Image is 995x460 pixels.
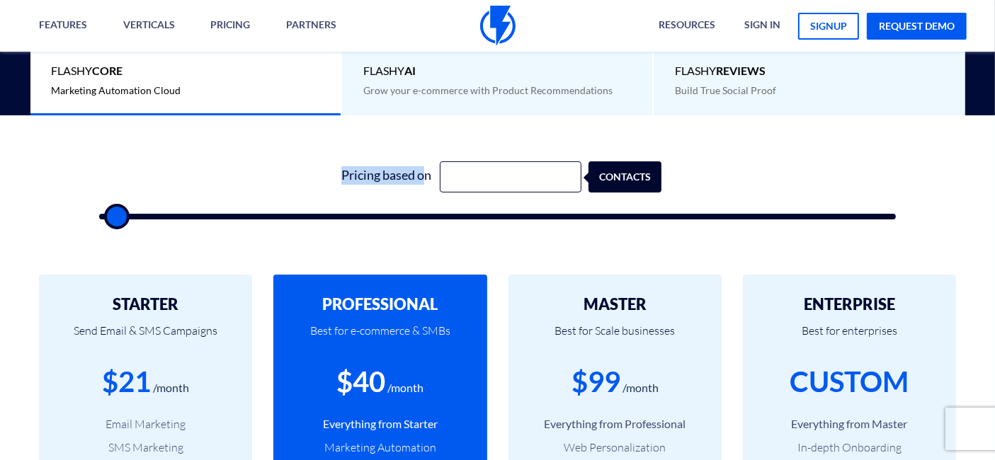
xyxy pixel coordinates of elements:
li: Everything from Master [764,416,935,432]
li: Marketing Automation [295,439,465,456]
p: Best for e-commerce & SMBs [295,314,465,362]
span: Flashy [675,63,944,79]
p: Best for Scale businesses [530,314,700,362]
b: REVIEWS [716,64,766,77]
h2: MASTER [530,296,700,313]
div: /month [153,380,189,396]
div: $21 [102,362,151,402]
span: Grow your e-commerce with Product Recommendations [363,84,613,96]
b: Core [93,64,123,77]
b: AI [404,64,416,77]
span: Flashy [363,63,631,79]
li: Email Marketing [60,416,231,432]
li: SMS Marketing [60,439,231,456]
h2: STARTER [60,296,231,313]
li: In-depth Onboarding [764,439,935,456]
p: Best for enterprises [764,314,935,362]
div: /month [622,380,659,396]
div: Pricing based on [334,161,440,193]
a: request demo [867,13,967,40]
div: $40 [336,362,385,402]
a: signup [798,13,859,40]
li: Web Personalization [530,439,700,456]
li: Everything from Professional [530,416,700,432]
div: /month [387,380,423,396]
span: Marketing Automation Cloud [52,84,181,96]
span: Build True Social Proof [675,84,776,96]
li: Everything from Starter [295,416,465,432]
div: CUSTOM [790,362,909,402]
h2: ENTERPRISE [764,296,935,313]
p: Send Email & SMS Campaigns [60,314,231,362]
div: $99 [572,362,620,402]
span: Flashy [52,63,319,79]
div: contacts [597,161,670,193]
h2: PROFESSIONAL [295,296,465,313]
